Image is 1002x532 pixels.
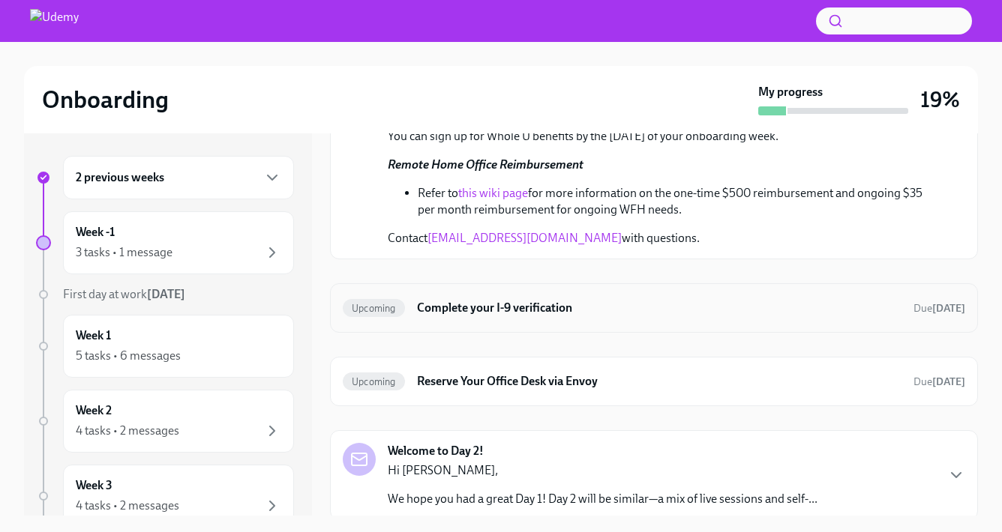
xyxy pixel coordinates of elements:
p: We hope you had a great Day 1! Day 2 will be similar—a mix of live sessions and self-... [388,491,817,507]
p: Hi [PERSON_NAME], [388,462,817,479]
a: UpcomingReserve Your Office Desk via EnvoyDue[DATE] [343,369,965,393]
h6: Week 1 [76,327,111,344]
li: Refer to for more information on the one-time $500 reimbursement and ongoing $35 per month reimbu... [418,185,941,218]
h3: 19% [920,86,960,113]
a: [EMAIL_ADDRESS][DOMAIN_NAME] [427,231,622,245]
a: Week 24 tasks • 2 messages [36,390,294,453]
strong: [DATE] [932,302,965,315]
span: Upcoming [343,303,405,314]
strong: My progress [758,84,823,100]
strong: [DATE] [147,287,185,301]
div: 3 tasks • 1 message [76,244,172,261]
strong: Remote Home Office Reimbursement [388,157,583,172]
h6: Week 3 [76,477,112,494]
a: Week 34 tasks • 2 messages [36,465,294,528]
div: 4 tasks • 2 messages [76,423,179,439]
strong: Welcome to Day 2! [388,443,484,459]
div: 4 tasks • 2 messages [76,498,179,514]
strong: [DATE] [932,375,965,388]
p: Contact with questions. [388,230,941,247]
h2: Onboarding [42,85,169,115]
h6: Complete your I-9 verification [417,300,901,316]
span: August 30th, 2025 11:00 [913,375,965,389]
h6: Reserve Your Office Desk via Envoy [417,373,901,390]
span: Due [913,375,965,388]
a: this wiki page [458,186,528,200]
div: 2 previous weeks [63,156,294,199]
div: 5 tasks • 6 messages [76,348,181,364]
a: UpcomingComplete your I-9 verificationDue[DATE] [343,296,965,320]
h6: 2 previous weeks [76,169,164,186]
a: Week -13 tasks • 1 message [36,211,294,274]
a: First day at work[DATE] [36,286,294,303]
img: Udemy [30,9,79,33]
h6: Week -1 [76,224,115,241]
span: Upcoming [343,376,405,387]
span: August 27th, 2025 10:00 [913,301,965,315]
span: First day at work [63,287,185,301]
a: Week 15 tasks • 6 messages [36,315,294,378]
span: Due [913,302,965,315]
h6: Week 2 [76,402,112,419]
